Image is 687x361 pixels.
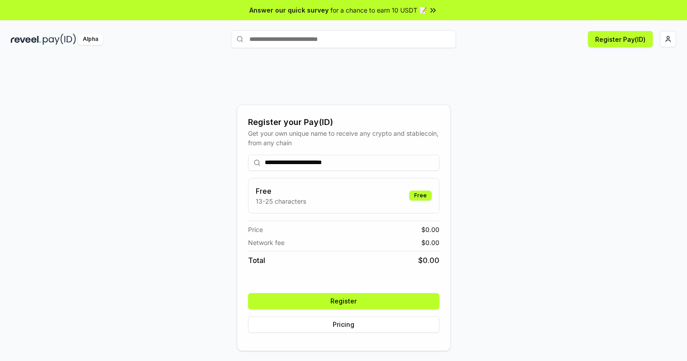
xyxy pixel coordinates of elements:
[330,5,427,15] span: for a chance to earn 10 USDT 📝
[43,34,76,45] img: pay_id
[588,31,653,47] button: Register Pay(ID)
[248,129,439,147] div: Get your own unique name to receive any crypto and stablecoin, from any chain
[256,186,306,196] h3: Free
[248,238,285,247] span: Network fee
[248,293,439,309] button: Register
[248,255,265,266] span: Total
[249,5,329,15] span: Answer our quick survey
[421,225,439,234] span: $ 0.00
[248,225,263,234] span: Price
[256,196,306,206] p: 13-25 characters
[248,116,439,129] div: Register your Pay(ID)
[78,34,103,45] div: Alpha
[248,316,439,333] button: Pricing
[409,191,432,201] div: Free
[418,255,439,266] span: $ 0.00
[421,238,439,247] span: $ 0.00
[11,34,41,45] img: reveel_dark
